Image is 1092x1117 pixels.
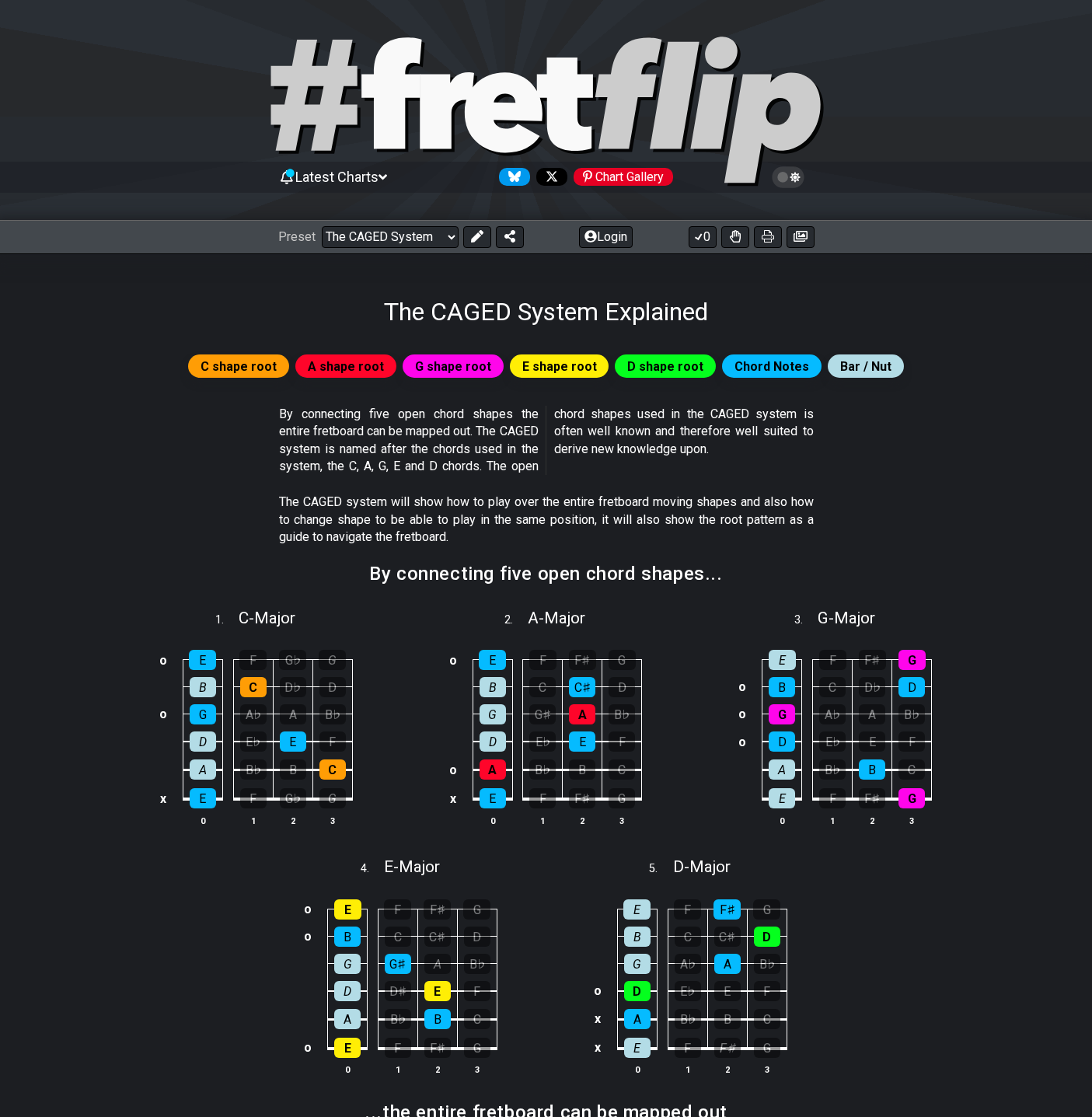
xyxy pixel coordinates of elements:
[762,812,802,829] th: 0
[378,1062,417,1078] th: 1
[529,759,556,780] div: B♭
[444,784,462,813] td: x
[319,788,346,808] div: G
[280,704,306,724] div: A
[892,812,932,829] th: 3
[385,927,411,947] div: C
[523,812,563,829] th: 1
[322,226,459,248] select: Preset
[859,788,885,808] div: F♯
[623,899,651,920] div: E
[624,1038,651,1058] div: E
[529,731,556,752] div: E♭
[567,168,673,186] a: #fretflip at Pinterest
[898,677,925,697] div: D
[298,895,317,923] td: o
[308,355,384,378] span: A shape root
[787,226,815,248] button: Create image
[769,650,796,670] div: E
[190,759,216,780] div: A
[649,860,672,878] span: 5 .
[602,812,642,829] th: 3
[898,731,925,752] div: F
[673,857,731,876] span: D - Major
[819,650,846,670] div: F
[464,981,490,1001] div: F
[328,1062,368,1078] th: 0
[769,759,795,780] div: A
[479,650,506,670] div: E
[239,609,295,627] span: C - Major
[298,1033,317,1063] td: o
[154,647,173,674] td: o
[714,981,741,1001] div: E
[898,704,925,724] div: B♭
[529,677,556,697] div: C
[444,647,462,674] td: o
[753,899,780,920] div: G
[624,927,651,947] div: B
[617,1062,657,1078] th: 0
[813,812,853,829] th: 1
[334,927,361,947] div: B
[754,954,780,974] div: B♭
[279,494,814,546] p: The CAGED system will show how to play over the entire fretboard moving shapes and also how to ch...
[624,954,651,974] div: G
[675,1009,701,1029] div: B♭
[609,650,636,670] div: G
[319,677,346,697] div: D
[609,677,635,697] div: D
[898,788,925,808] div: G
[522,355,597,378] span: E shape root
[154,784,173,813] td: x
[714,1009,741,1029] div: B
[859,731,885,752] div: E
[384,297,708,326] h1: The CAGED System Explained
[818,609,875,627] span: G - Major
[569,677,595,697] div: C♯
[273,812,312,829] th: 2
[754,1009,780,1029] div: C
[853,812,892,829] th: 2
[334,899,361,920] div: E
[424,1038,451,1058] div: F♯
[473,812,512,829] th: 0
[240,704,267,724] div: A♭
[280,788,306,808] div: G♭
[569,731,595,752] div: E
[754,1038,780,1058] div: G
[898,759,925,780] div: C
[463,899,490,920] div: G
[734,355,809,378] span: Chord Notes
[480,677,506,697] div: B
[240,759,267,780] div: B♭
[675,1038,701,1058] div: F
[190,788,216,808] div: E
[859,704,885,724] div: A
[769,731,795,752] div: D
[569,650,596,670] div: F♯
[480,759,506,780] div: A
[334,1038,361,1058] div: E
[201,355,277,378] span: C shape root
[385,1009,411,1029] div: B♭
[627,355,703,378] span: D shape root
[424,1009,451,1029] div: B
[295,169,379,185] span: Latest Charts
[298,923,317,950] td: o
[794,612,818,629] span: 3 .
[215,612,239,629] span: 1 .
[529,650,556,670] div: F
[279,406,814,476] p: By connecting five open chord shapes the entire fretboard can be mapped out. The CAGED system is ...
[529,704,556,724] div: G♯
[279,650,306,670] div: G♭
[574,168,673,186] div: Chart Gallery
[530,168,567,186] a: Follow #fretflip at X
[714,1038,741,1058] div: F♯
[240,731,267,752] div: E♭
[334,981,361,1001] div: D
[733,700,752,728] td: o
[624,1009,651,1029] div: A
[240,677,267,697] div: C
[457,1062,497,1078] th: 3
